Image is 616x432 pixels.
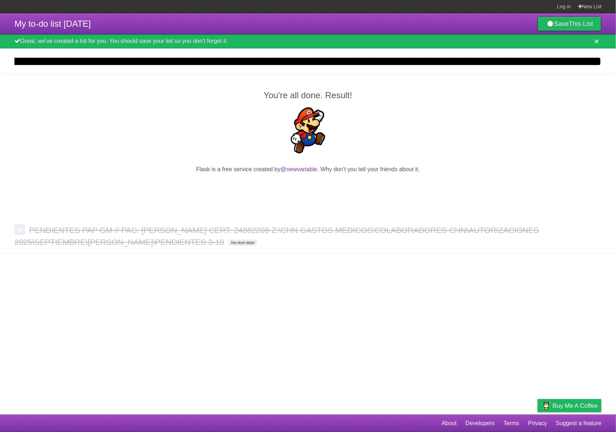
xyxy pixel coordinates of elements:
p: Flask is a free service created by . Why don't you tell your friends about it. [14,165,602,174]
a: Suggest a feature [556,416,602,430]
b: This List [569,20,593,27]
span: PENDIENTES PAP GM // PAC: [PERSON_NAME] CERT: 24882208 Z:\CHN GASTOS MEDICOS\COLABORADORES CHN\AU... [14,226,539,247]
label: Done [14,224,25,235]
span: Buy me a coffee [553,399,598,412]
span: My to-do list [DATE] [14,19,91,29]
a: Terms [504,416,520,430]
iframe: X Post Button [295,183,321,193]
a: Buy me a coffee [538,399,602,412]
a: @newvariable [281,166,317,172]
img: Buy me a coffee [541,399,551,412]
a: About [442,416,457,430]
h2: You're all done. Result! [14,89,602,102]
img: Super Mario [285,107,331,154]
a: SaveThis List [538,17,602,31]
span: No due date [228,239,257,246]
a: Developers [465,416,495,430]
a: Privacy [528,416,547,430]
